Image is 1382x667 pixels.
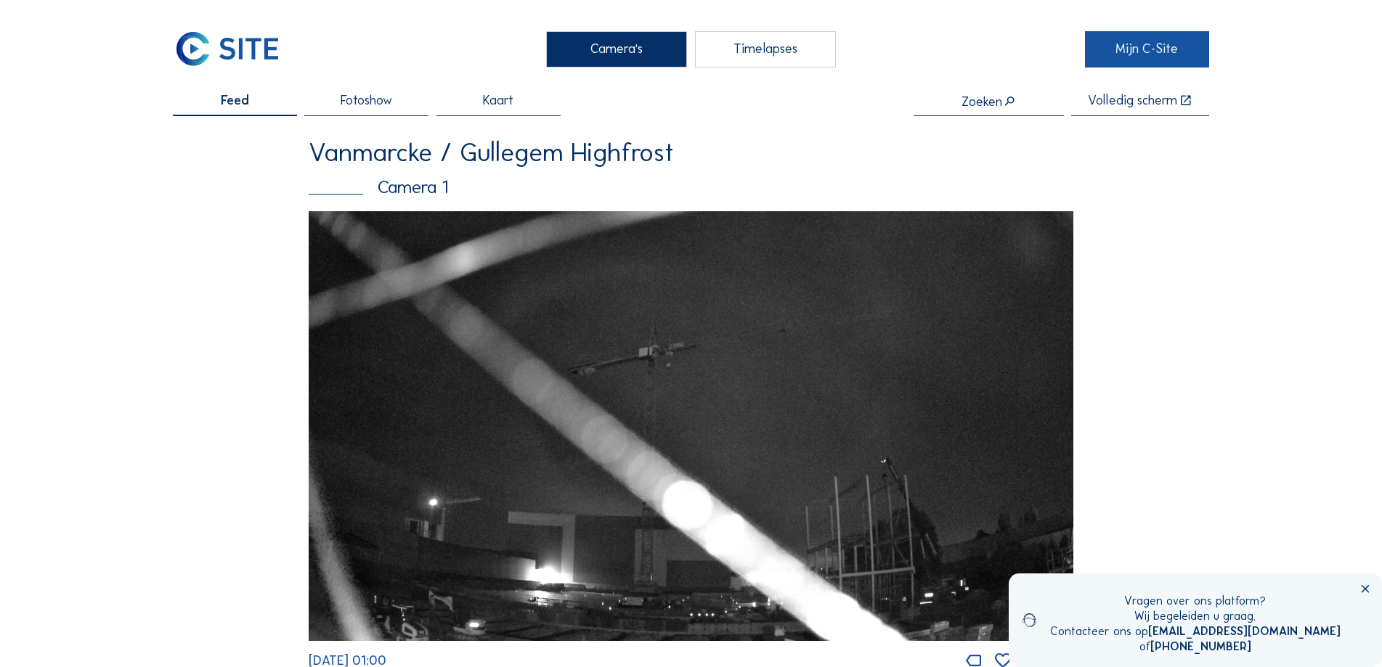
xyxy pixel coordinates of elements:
[221,94,249,107] span: Feed
[1088,94,1177,108] div: Volledig scherm
[1148,624,1341,638] a: [EMAIL_ADDRESS][DOMAIN_NAME]
[1050,639,1341,655] div: of
[173,31,297,67] a: C-SITE Logo
[1050,594,1341,609] div: Vragen over ons platform?
[546,31,687,67] div: Camera's
[1050,609,1341,624] div: Wij begeleiden u graag.
[341,94,392,107] span: Fotoshow
[1150,639,1251,653] a: [PHONE_NUMBER]
[309,140,1073,166] div: Vanmarcke / Gullegem Highfrost
[1023,594,1036,647] img: operator
[309,178,1073,196] div: Camera 1
[173,31,281,67] img: C-SITE Logo
[1050,624,1341,639] div: Contacteer ons op
[1085,31,1209,67] a: Mijn C-Site
[309,211,1073,641] img: Image
[483,94,513,107] span: Kaart
[695,31,836,67] div: Timelapses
